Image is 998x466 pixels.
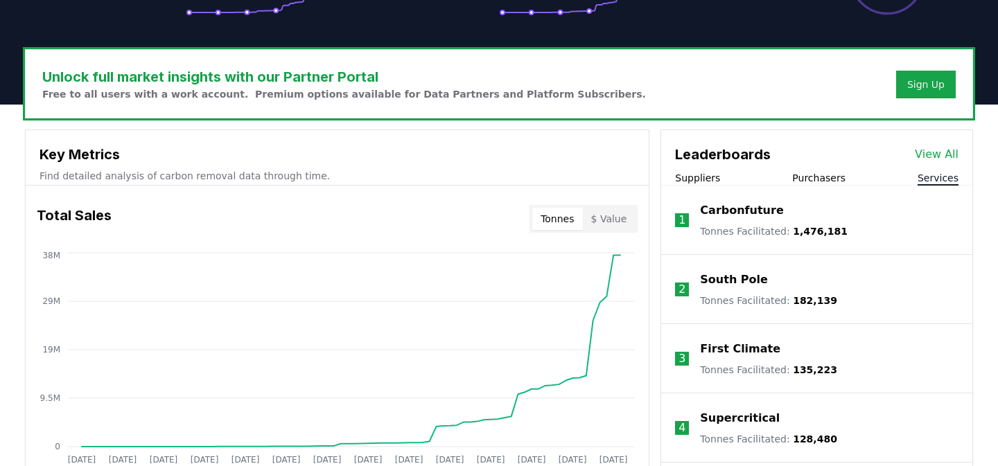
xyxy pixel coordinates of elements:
tspan: 9.5M [40,393,60,403]
a: Sign Up [907,78,945,91]
button: Tonnes [532,208,582,230]
tspan: [DATE] [599,455,628,465]
tspan: 38M [42,251,60,260]
button: Sign Up [896,71,956,98]
span: 1,476,181 [793,226,848,237]
a: Carbonfuture [700,202,783,219]
h3: Key Metrics [40,144,635,165]
button: $ Value [583,208,636,230]
p: 3 [679,350,685,367]
tspan: [DATE] [559,455,587,465]
button: Services [918,171,958,185]
p: 4 [679,420,685,436]
tspan: 29M [42,296,60,306]
tspan: [DATE] [313,455,342,465]
p: Tonnes Facilitated : [700,432,837,446]
p: Tonnes Facilitated : [700,224,848,238]
tspan: [DATE] [354,455,383,465]
span: 182,139 [793,295,837,306]
tspan: [DATE] [477,455,505,465]
tspan: [DATE] [68,455,96,465]
tspan: [DATE] [436,455,464,465]
p: Free to all users with a work account. Premium options available for Data Partners and Platform S... [42,87,646,101]
h3: Unlock full market insights with our Partner Portal [42,66,646,87]
tspan: [DATE] [231,455,260,465]
p: Find detailed analysis of carbon removal data through time. [40,169,635,183]
p: Tonnes Facilitated : [700,294,837,307]
p: Tonnes Facilitated : [700,363,837,377]
button: Purchasers [792,171,846,185]
tspan: [DATE] [395,455,423,465]
a: Supercritical [700,410,780,427]
tspan: [DATE] [272,455,301,465]
tspan: [DATE] [150,455,178,465]
tspan: [DATE] [109,455,137,465]
a: First Climate [700,341,780,357]
h3: Total Sales [37,205,112,233]
tspan: 0 [55,442,60,451]
p: 1 [679,212,685,228]
button: Suppliers [675,171,720,185]
a: South Pole [700,271,768,288]
tspan: [DATE] [518,455,546,465]
tspan: 19M [42,345,60,355]
a: View All [915,146,958,163]
h3: Leaderboards [675,144,771,165]
span: 128,480 [793,433,837,445]
tspan: [DATE] [191,455,219,465]
span: 135,223 [793,364,837,375]
p: 2 [679,281,685,298]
